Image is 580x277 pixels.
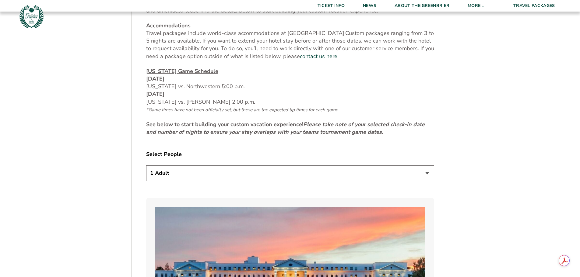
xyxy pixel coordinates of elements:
p: [US_STATE] vs. Northwestern 5:00 p.m. [US_STATE] vs. [PERSON_NAME] 2:00 p.m. [146,68,434,113]
strong: See below to start building your custom vacation experience! [146,121,425,136]
span: Travel packages include world-class accommodations at [GEOGRAPHIC_DATA]. [146,29,345,37]
span: *Game times have not been officially set, but these are the expected tip times for each game [146,107,338,113]
a: contact us here [300,53,337,60]
span: Please find the details below to start building your custom vacation experience. [182,7,378,14]
img: Greenbrier Tip-Off [18,3,45,29]
strong: [DATE] [146,75,164,82]
span: . [337,53,339,60]
em: Please take note of your selected check-in date and number of nights to ensure your stay overlaps... [146,121,425,136]
label: Select People [146,151,434,158]
u: [US_STATE] Game Schedule [146,68,218,75]
strong: [DATE] [146,90,164,98]
span: Custom packages ranging from 3 to 5 nights are available. If you want to extend your hotel stay b... [146,29,434,60]
u: Accommodations [146,22,191,29]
